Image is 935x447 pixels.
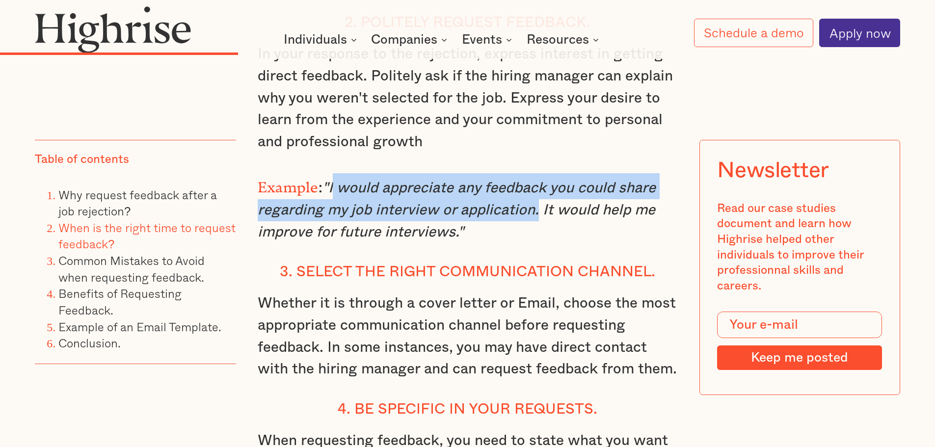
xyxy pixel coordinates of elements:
div: Table of contents [35,153,129,168]
p: Whether it is through a cover letter or Email, choose the most appropriate communication channel ... [258,292,678,380]
input: Keep me posted [717,345,882,370]
div: Individuals [284,34,347,46]
div: Companies [371,34,450,46]
a: Common Mistakes to Avoid when requesting feedback. [58,252,205,287]
a: Why request feedback after a job rejection? [58,185,217,220]
a: Benefits of Requesting Feedback. [58,285,182,319]
h4: 4. Be specific in your requests. [258,401,678,419]
div: Resources [527,34,602,46]
input: Your e-mail [717,312,882,339]
a: Conclusion. [58,334,121,352]
p: : [258,173,678,243]
div: Companies [371,34,437,46]
div: Events [462,34,515,46]
div: Resources [527,34,589,46]
div: Individuals [284,34,360,46]
em: "I would appreciate any feedback you could share regarding my job interview or application. It wo... [258,181,656,239]
img: Highrise logo [35,6,191,53]
a: Schedule a demo [694,19,814,47]
a: Apply now [819,19,900,47]
form: Modal Form [717,312,882,370]
div: Read our case studies document and learn how Highrise helped other individuals to improve their p... [717,201,882,294]
p: In your response to the rejection, express interest in getting direct feedback. Politely ask if t... [258,43,678,153]
div: Newsletter [717,158,829,184]
a: When is the right time to request feedback? [58,218,236,253]
a: Example of an Email Template. [58,317,221,336]
strong: Example [258,179,319,188]
div: Events [462,34,502,46]
h4: 3. Select the right communication channel. [258,263,678,281]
